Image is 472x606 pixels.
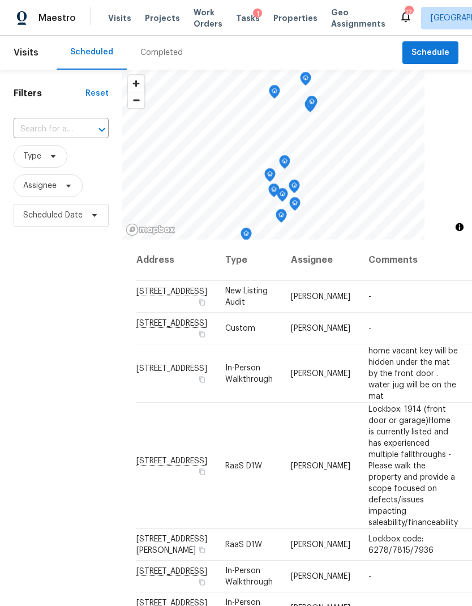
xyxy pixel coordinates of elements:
[368,573,371,581] span: -
[277,188,288,206] div: Map marker
[136,364,207,372] span: [STREET_ADDRESS]
[368,325,371,332] span: -
[289,197,301,215] div: Map marker
[136,240,216,281] th: Address
[108,12,131,24] span: Visits
[225,462,262,470] span: RaaS D1W
[273,12,317,24] span: Properties
[197,466,207,476] button: Copy Address
[269,85,280,103] div: Map marker
[128,75,144,92] button: Zoom in
[291,369,350,377] span: [PERSON_NAME]
[306,96,317,113] div: Map marker
[268,183,280,201] div: Map marker
[282,240,359,281] th: Assignee
[225,541,262,549] span: RaaS D1W
[197,329,207,339] button: Copy Address
[140,47,183,58] div: Completed
[368,405,458,526] span: Lockbox: 1914 (front door or garage)Home is currently listed and has experienced multiple fallthr...
[23,210,83,221] span: Scheduled Date
[126,223,175,236] a: Mapbox homepage
[411,46,449,60] span: Schedule
[331,7,385,29] span: Geo Assignments
[456,221,463,233] span: Toggle attribution
[402,41,458,65] button: Schedule
[14,40,38,65] span: Visits
[216,240,282,281] th: Type
[279,155,290,173] div: Map marker
[368,293,371,301] span: -
[453,220,466,234] button: Toggle attribution
[122,70,424,240] canvas: Map
[197,374,207,384] button: Copy Address
[289,180,300,197] div: Map marker
[264,168,276,186] div: Map marker
[225,287,268,306] span: New Listing Audit
[23,151,41,162] span: Type
[368,535,434,554] span: Lockbox code: 6278/7815/7936
[94,122,110,138] button: Open
[85,88,109,99] div: Reset
[197,297,207,308] button: Copy Address
[14,88,85,99] h1: Filters
[304,99,316,116] div: Map marker
[23,180,57,191] span: Assignee
[359,240,467,281] th: Comments
[70,46,113,58] div: Scheduled
[145,12,180,24] span: Projects
[405,7,413,18] div: 12
[291,541,350,549] span: [PERSON_NAME]
[194,7,222,29] span: Work Orders
[253,8,262,20] div: 1
[368,347,458,400] span: home vacant key will be hidden under the mat by the front door . water jug will be on the mat
[136,535,207,554] span: [STREET_ADDRESS][PERSON_NAME]
[291,462,350,470] span: [PERSON_NAME]
[197,545,207,555] button: Copy Address
[128,92,144,108] button: Zoom out
[291,573,350,581] span: [PERSON_NAME]
[300,72,311,89] div: Map marker
[225,567,273,586] span: In-Person Walkthrough
[241,228,252,245] div: Map marker
[276,209,287,227] div: Map marker
[14,121,77,138] input: Search for an address...
[291,325,350,332] span: [PERSON_NAME]
[197,577,207,587] button: Copy Address
[38,12,76,24] span: Maestro
[225,364,273,383] span: In-Person Walkthrough
[236,14,260,22] span: Tasks
[291,293,350,301] span: [PERSON_NAME]
[225,325,255,332] span: Custom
